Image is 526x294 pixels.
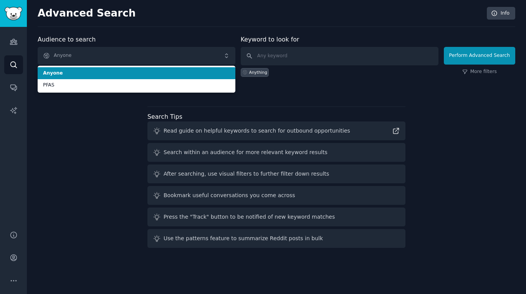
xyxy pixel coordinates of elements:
[241,36,299,43] label: Keyword to look for
[38,36,96,43] label: Audience to search
[164,191,295,199] div: Bookmark useful conversations you come across
[241,47,438,65] input: Any keyword
[164,127,350,135] div: Read guide on helpful keywords to search for outbound opportunities
[43,70,230,77] span: Anyone
[164,170,329,178] div: After searching, use visual filters to further filter down results
[38,66,235,93] ul: Anyone
[5,7,22,20] img: GummySearch logo
[444,47,515,65] button: Perform Advanced Search
[38,7,483,20] h2: Advanced Search
[164,213,335,221] div: Press the "Track" button to be notified of new keyword matches
[38,47,235,65] button: Anyone
[487,7,515,20] a: Info
[164,148,328,156] div: Search within an audience for more relevant keyword results
[164,234,323,243] div: Use the patterns feature to summarize Reddit posts in bulk
[249,70,267,75] div: Anything
[147,113,182,120] label: Search Tips
[43,82,230,89] span: PFAS
[462,68,497,75] a: More filters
